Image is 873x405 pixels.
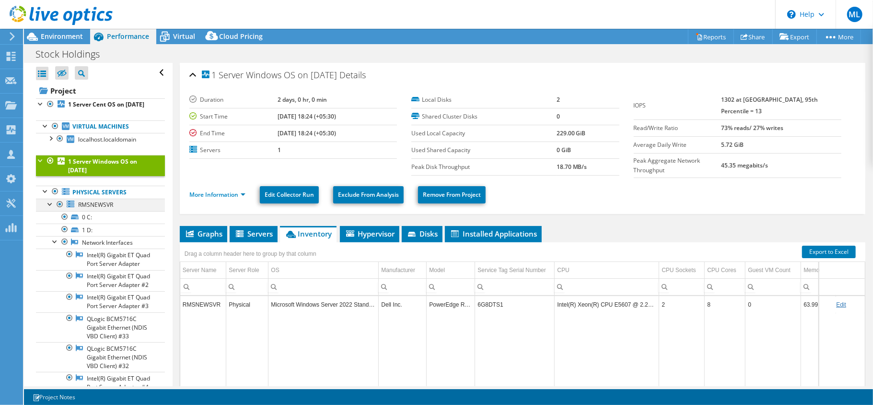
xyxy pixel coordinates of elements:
[634,101,722,110] label: IOPS
[557,146,571,154] b: 0 GiB
[705,262,745,279] td: CPU Cores Column
[285,229,332,238] span: Inventory
[36,342,165,372] a: QLogic BCM5716C Gigabit Ethernet (NDIS VBD Client) #32
[219,32,263,41] span: Cloud Pricing
[801,278,836,295] td: Column Memory, Filter cell
[557,95,560,104] b: 2
[379,262,427,279] td: Manufacturer Column
[78,135,136,143] span: localhost.localdomain
[260,186,319,203] a: Edit Collector Run
[36,372,165,393] a: Intel(R) Gigabit ET Quad Port Server Adapter #4
[36,155,165,176] a: 1 Server Windows OS on [DATE]
[634,140,722,150] label: Average Daily Write
[688,29,734,44] a: Reports
[189,95,278,105] label: Duration
[477,264,546,276] div: Service Tag Serial Number
[411,162,556,172] label: Peak Disk Throughput
[36,291,165,312] a: Intel(R) Gigabit ET Quad Port Server Adapter #3
[787,10,796,19] svg: \n
[557,112,560,120] b: 0
[379,278,427,295] td: Column Manufacturer, Filter cell
[557,264,569,276] div: CPU
[226,278,268,295] td: Column Server Role, Filter cell
[411,112,556,121] label: Shared Cluster Disks
[427,262,475,279] td: Model Column
[662,264,696,276] div: CPU Sockets
[36,270,165,291] a: Intel(R) Gigabit ET Quad Port Server Adapter #2
[183,264,217,276] div: Server Name
[107,32,149,41] span: Performance
[555,278,659,295] td: Column CPU, Filter cell
[707,264,736,276] div: CPU Cores
[36,186,165,198] a: Physical Servers
[475,262,555,279] td: Service Tag Serial Number Column
[68,100,144,108] b: 1 Server Cent OS on [DATE]
[555,262,659,279] td: CPU Column
[68,157,137,174] b: 1 Server Windows OS on [DATE]
[705,278,745,295] td: Column CPU Cores, Filter cell
[36,83,165,98] a: Project
[847,7,862,22] span: ML
[189,112,278,121] label: Start Time
[659,278,705,295] td: Column CPU Sockets, Filter cell
[278,112,336,120] b: [DATE] 18:24 (+05:30)
[333,186,404,203] a: Exclude From Analysis
[278,146,281,154] b: 1
[226,262,268,279] td: Server Role Column
[721,95,818,115] b: 1302 at [GEOGRAPHIC_DATA], 95th Percentile = 13
[450,229,537,238] span: Installed Applications
[418,186,486,203] a: Remove From Project
[189,145,278,155] label: Servers
[427,296,475,313] td: Column Model, Value PowerEdge R510
[411,95,556,105] label: Local Disks
[229,264,259,276] div: Server Role
[721,161,768,169] b: 45.35 megabits/s
[555,296,659,313] td: Column CPU, Value Intel(R) Xeon(R) CPU E5607 @ 2.27GHz
[36,312,165,342] a: QLogic BCM5716C Gigabit Ethernet (NDIS VBD Client) #33
[801,296,836,313] td: Column Memory, Value 63.99 GiB
[557,129,586,137] b: 229.00 GiB
[772,29,817,44] a: Export
[36,98,165,111] a: 1 Server Cent OS on [DATE]
[36,211,165,224] a: 0 C:
[36,199,165,211] a: RMSNEWSVR
[339,69,366,81] span: Details
[557,163,587,171] b: 18.70 MB/s
[733,29,773,44] a: Share
[411,145,556,155] label: Used Shared Capacity
[801,262,836,279] td: Memory Column
[36,224,165,236] a: 1 D:
[836,301,846,308] a: Edit
[36,120,165,133] a: Virtual Machines
[802,246,856,258] a: Export to Excel
[659,296,705,313] td: Column CPU Sockets, Value 2
[345,229,395,238] span: Hypervisor
[803,264,824,276] div: Memory
[41,32,83,41] span: Environment
[278,95,327,104] b: 2 days, 0 hr, 0 min
[234,229,273,238] span: Servers
[278,129,336,137] b: [DATE] 18:24 (+05:30)
[427,278,475,295] td: Column Model, Filter cell
[407,229,438,238] span: Disks
[180,278,226,295] td: Column Server Name, Filter cell
[180,296,226,313] td: Column Server Name, Value RMSNEWSVR
[31,49,115,60] h1: Stock Holdings
[268,296,379,313] td: Column OS, Value Microsoft Windows Server 2022 Standard
[185,229,222,238] span: Graphs
[271,264,279,276] div: OS
[475,296,555,313] td: Column Service Tag Serial Number, Value 6G8DTS1
[745,278,801,295] td: Column Guest VM Count, Filter cell
[182,247,319,261] div: Drag a column header here to group by that column
[379,296,427,313] td: Column Manufacturer, Value Dell Inc.
[26,391,82,403] a: Project Notes
[745,262,801,279] td: Guest VM Count Column
[189,129,278,138] label: End Time
[429,264,445,276] div: Model
[721,124,783,132] b: 73% reads/ 27% writes
[816,29,861,44] a: More
[475,278,555,295] td: Column Service Tag Serial Number, Filter cell
[36,133,165,145] a: localhost.localdomain
[268,278,379,295] td: Column OS, Filter cell
[226,296,268,313] td: Column Server Role, Value Physical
